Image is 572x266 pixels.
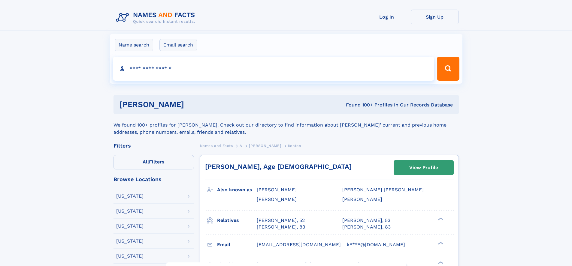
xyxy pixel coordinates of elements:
div: Found 100+ Profiles In Our Records Database [265,102,453,108]
a: [PERSON_NAME], Age [DEMOGRAPHIC_DATA] [205,163,352,170]
div: Browse Locations [113,177,194,182]
a: [PERSON_NAME], 52 [257,217,305,224]
div: [US_STATE] [116,209,144,214]
div: [US_STATE] [116,194,144,199]
div: [US_STATE] [116,224,144,229]
input: search input [113,57,434,81]
h3: Email [217,240,257,250]
span: Kenton [288,144,301,148]
div: We found 100+ profiles for [PERSON_NAME]. Check out our directory to find information about [PERS... [113,114,459,136]
label: Filters [113,155,194,169]
img: Logo Names and Facts [113,10,200,26]
div: ❯ [437,261,444,265]
span: [PERSON_NAME] [257,196,297,202]
h1: [PERSON_NAME] [120,101,265,108]
div: [US_STATE] [116,239,144,244]
span: All [143,159,149,165]
a: Log In [363,10,411,24]
div: ❯ [437,217,444,221]
span: [PERSON_NAME] [342,196,382,202]
span: [EMAIL_ADDRESS][DOMAIN_NAME] [257,242,341,247]
h3: Relatives [217,215,257,226]
h3: Also known as [217,185,257,195]
div: [US_STATE] [116,254,144,259]
span: [PERSON_NAME] [249,144,281,148]
a: A [240,142,242,149]
a: [PERSON_NAME] [249,142,281,149]
div: Filters [113,143,194,148]
a: Sign Up [411,10,459,24]
a: [PERSON_NAME], 83 [342,224,391,230]
label: Name search [115,39,153,51]
button: Search Button [437,57,459,81]
div: View Profile [409,161,438,175]
a: [PERSON_NAME], 83 [257,224,305,230]
label: Email search [159,39,197,51]
a: [PERSON_NAME], 53 [342,217,390,224]
span: [PERSON_NAME] [257,187,297,193]
span: A [240,144,242,148]
a: Names and Facts [200,142,233,149]
a: View Profile [394,160,453,175]
span: [PERSON_NAME] [PERSON_NAME] [342,187,424,193]
div: ❯ [437,241,444,245]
